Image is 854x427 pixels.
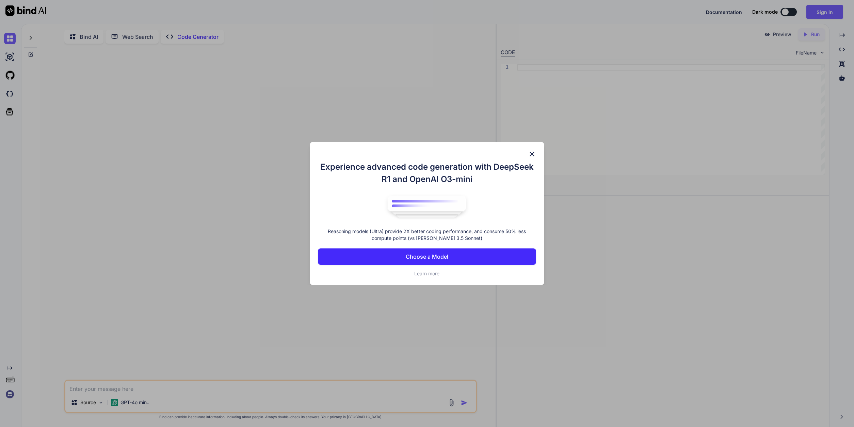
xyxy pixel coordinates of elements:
[528,150,536,158] img: close
[383,192,471,222] img: bind logo
[318,161,536,185] h1: Experience advanced code generation with DeepSeek R1 and OpenAI O3-mini
[318,248,536,265] button: Choose a Model
[318,228,536,242] p: Reasoning models (Ultra) provide 2X better coding performance, and consume 50% less compute point...
[406,253,448,261] p: Choose a Model
[414,271,439,276] span: Learn more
